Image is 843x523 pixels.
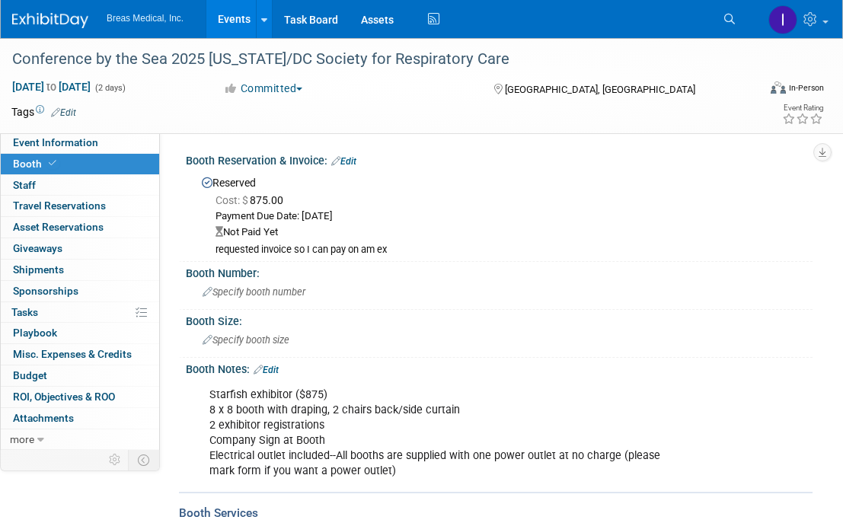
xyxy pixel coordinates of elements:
[13,348,132,360] span: Misc. Expenses & Credits
[1,365,159,386] a: Budget
[186,310,813,329] div: Booth Size:
[107,13,184,24] span: Breas Medical, Inc.
[216,194,250,206] span: Cost: $
[13,221,104,233] span: Asset Reservations
[216,209,801,224] div: Payment Due Date: [DATE]
[13,136,98,148] span: Event Information
[13,391,115,403] span: ROI, Objectives & ROO
[203,286,305,298] span: Specify booth number
[1,281,159,301] a: Sponsorships
[13,158,59,170] span: Booth
[1,302,159,323] a: Tasks
[1,132,159,153] a: Event Information
[1,238,159,259] a: Giveaways
[186,358,813,378] div: Booth Notes:
[768,5,797,34] img: Inga Dolezar
[1,175,159,196] a: Staff
[11,306,38,318] span: Tasks
[13,369,47,381] span: Budget
[13,242,62,254] span: Giveaways
[11,104,76,120] td: Tags
[11,80,91,94] span: [DATE] [DATE]
[1,408,159,429] a: Attachments
[13,179,36,191] span: Staff
[203,334,289,346] span: Specify booth size
[13,199,106,212] span: Travel Reservations
[1,387,159,407] a: ROI, Objectives & ROO
[12,13,88,28] img: ExhibitDay
[94,83,126,93] span: (2 days)
[197,171,801,257] div: Reserved
[254,365,279,375] a: Edit
[186,262,813,281] div: Booth Number:
[1,323,159,343] a: Playbook
[44,81,59,93] span: to
[788,82,824,94] div: In-Person
[13,327,57,339] span: Playbook
[1,260,159,280] a: Shipments
[505,84,695,95] span: [GEOGRAPHIC_DATA], [GEOGRAPHIC_DATA]
[10,433,34,445] span: more
[1,344,159,365] a: Misc. Expenses & Credits
[331,156,356,167] a: Edit
[1,154,159,174] a: Booth
[1,217,159,238] a: Asset Reservations
[179,505,813,521] div: Booth Services
[13,285,78,297] span: Sponsorships
[49,159,56,167] i: Booth reservation complete
[186,149,813,169] div: Booth Reservation & Invoice:
[13,263,64,276] span: Shipments
[216,244,801,257] div: requested invoice so I can pay on am ex
[1,429,159,450] a: more
[102,450,129,470] td: Personalize Event Tab Strip
[771,81,786,94] img: Format-Inperson.png
[129,450,160,470] td: Toggle Event Tabs
[218,81,309,96] button: Committed
[216,194,289,206] span: 875.00
[216,225,801,240] div: Not Paid Yet
[1,196,159,216] a: Travel Reservations
[199,380,685,486] div: Starfish exhibitor ($875) 8 x 8 booth with draping, 2 chairs back/side curtain 2 exhibitor regist...
[7,46,744,73] div: Conference by the Sea 2025 [US_STATE]/DC Society for Respiratory Care
[13,412,74,424] span: Attachments
[698,79,824,102] div: Event Format
[51,107,76,118] a: Edit
[782,104,823,112] div: Event Rating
